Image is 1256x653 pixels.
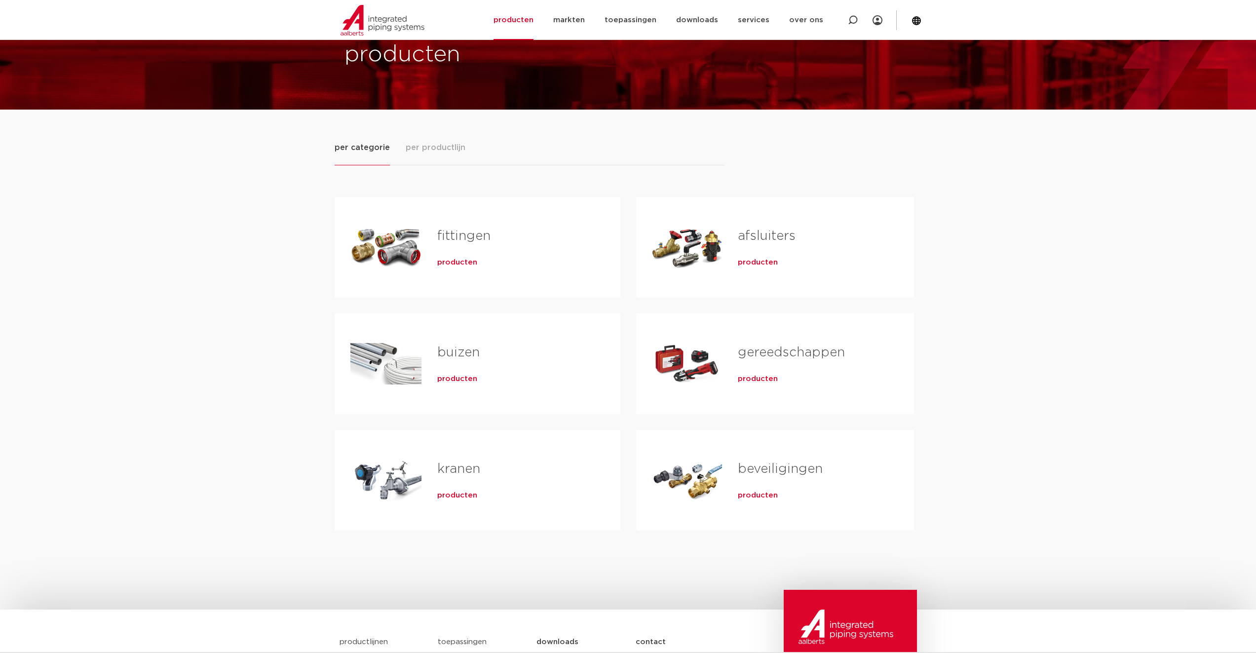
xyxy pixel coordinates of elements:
a: beveiligingen [738,462,823,475]
div: Tabs. Open items met enter of spatie, sluit af met escape en navigeer met de pijltoetsen. [335,141,922,546]
span: per categorie [335,142,390,154]
a: producten [738,258,778,268]
a: afsluiters [738,230,796,242]
a: producten [437,491,477,500]
a: producten [437,258,477,268]
a: kranen [437,462,480,475]
a: producten [738,374,778,384]
a: fittingen [437,230,491,242]
a: buizen [437,346,480,359]
a: productlijnen [340,638,388,646]
a: gereedschappen [738,346,845,359]
a: producten [437,374,477,384]
span: per productlijn [406,142,465,154]
a: producten [738,491,778,500]
a: toepassingen [438,638,487,646]
h1: producten [344,39,623,71]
